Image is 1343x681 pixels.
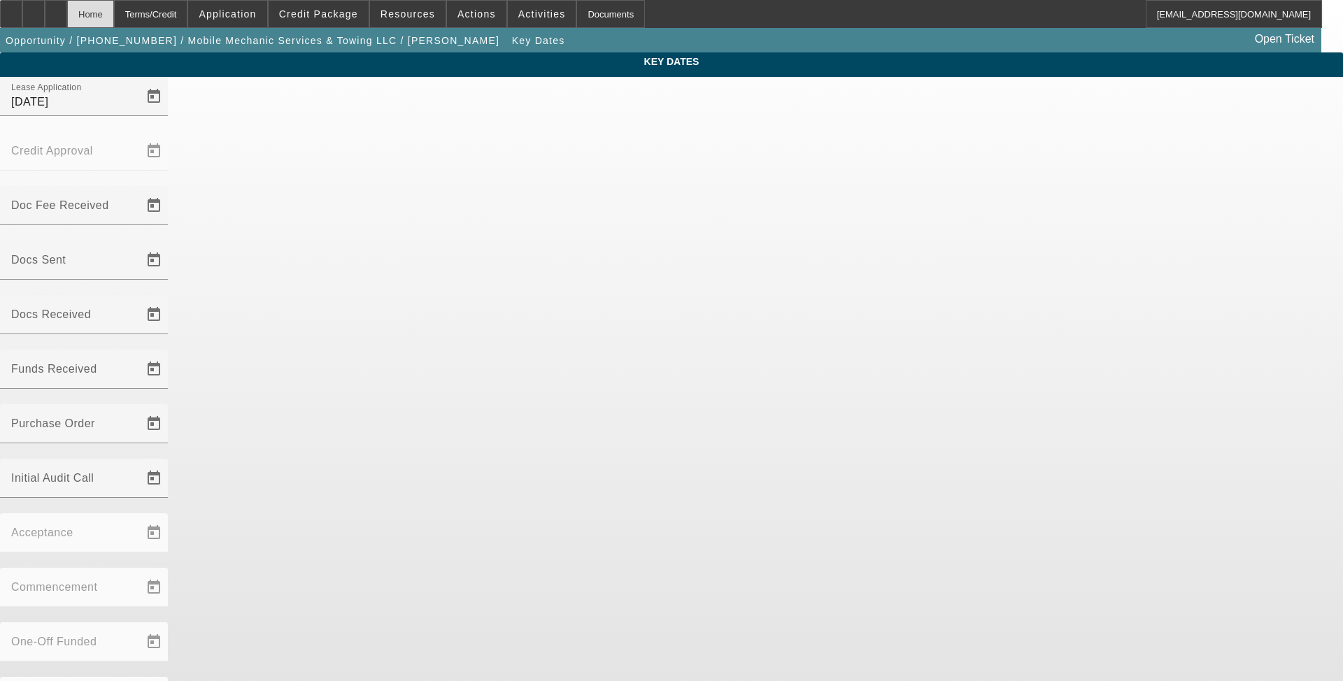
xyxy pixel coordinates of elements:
[512,35,565,46] span: Key Dates
[381,8,435,20] span: Resources
[447,1,506,27] button: Actions
[140,355,168,383] button: Open calendar
[279,8,358,20] span: Credit Package
[11,145,93,157] mat-label: Credit Approval
[10,56,1333,67] span: Key Dates
[11,254,66,266] mat-label: Docs Sent
[509,28,569,53] button: Key Dates
[140,464,168,492] button: Open calendar
[370,1,446,27] button: Resources
[11,308,91,320] mat-label: Docs Received
[518,8,566,20] span: Activities
[140,246,168,274] button: Open calendar
[199,8,256,20] span: Application
[269,1,369,27] button: Credit Package
[11,363,97,375] mat-label: Funds Received
[11,83,81,92] mat-label: Lease Application
[1249,27,1320,51] a: Open Ticket
[140,301,168,329] button: Open calendar
[188,1,267,27] button: Application
[11,526,73,538] mat-label: Acceptance
[457,8,496,20] span: Actions
[6,35,499,46] span: Opportunity / [PHONE_NUMBER] / Mobile Mechanic Services & Towing LLC / [PERSON_NAME]
[140,83,168,110] button: Open calendar
[11,417,95,429] mat-label: Purchase Order
[11,199,109,211] mat-label: Doc Fee Received
[11,581,97,593] mat-label: Commencement
[508,1,576,27] button: Activities
[140,192,168,220] button: Open calendar
[11,472,94,484] mat-label: Initial Audit Call
[140,410,168,438] button: Open calendar
[11,636,97,647] mat-label: One-Off Funded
